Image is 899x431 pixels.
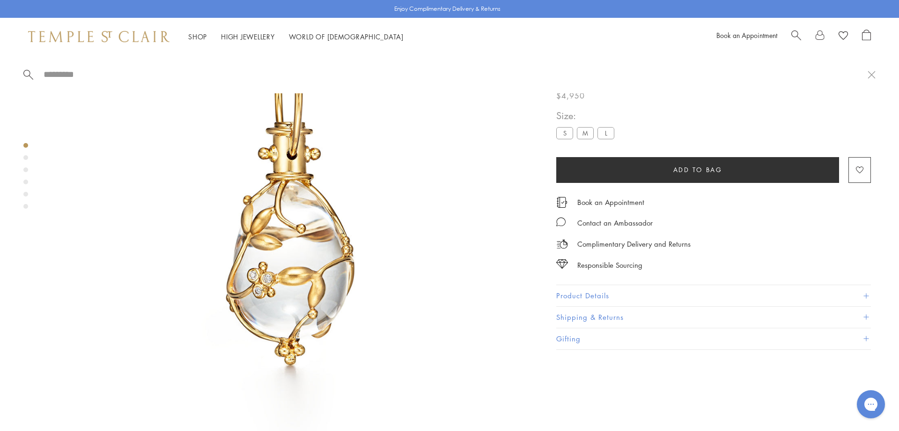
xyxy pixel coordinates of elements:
[716,30,777,40] a: Book an Appointment
[556,90,585,102] span: $4,950
[556,108,618,123] span: Size:
[839,30,848,44] a: View Wishlist
[577,127,594,139] label: M
[188,31,404,43] nav: Main navigation
[28,31,169,42] img: Temple St. Clair
[577,259,642,271] div: Responsible Sourcing
[556,328,871,349] button: Gifting
[556,285,871,306] button: Product Details
[862,30,871,44] a: Open Shopping Bag
[597,127,614,139] label: L
[221,32,275,41] a: High JewelleryHigh Jewellery
[556,307,871,328] button: Shipping & Returns
[556,217,566,227] img: MessageIcon-01_2.svg
[556,238,568,250] img: icon_delivery.svg
[23,141,28,216] div: Product gallery navigation
[556,157,839,183] button: Add to bag
[791,30,801,44] a: Search
[556,197,567,208] img: icon_appointment.svg
[577,197,644,207] a: Book an Appointment
[577,238,691,250] p: Complimentary Delivery and Returns
[289,32,404,41] a: World of [DEMOGRAPHIC_DATA]World of [DEMOGRAPHIC_DATA]
[852,387,890,422] iframe: Gorgias live chat messenger
[673,165,722,175] span: Add to bag
[556,259,568,269] img: icon_sourcing.svg
[577,217,653,229] div: Contact an Ambassador
[556,127,573,139] label: S
[188,32,207,41] a: ShopShop
[394,4,501,14] p: Enjoy Complimentary Delivery & Returns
